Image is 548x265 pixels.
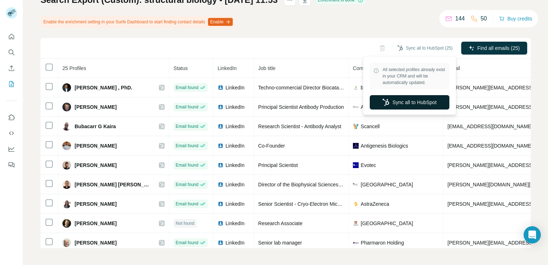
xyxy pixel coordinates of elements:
span: bitBiome, Inc. [361,84,391,91]
img: LinkedIn logo [218,162,223,168]
span: Techno-commercial Director Biocatalysis [258,85,349,90]
img: company-logo [353,124,359,129]
span: LinkedIn [226,123,245,130]
span: AstraZeneca [361,200,389,208]
img: company-logo [353,85,359,90]
span: LinkedIn [226,84,245,91]
span: Scancell [361,123,380,130]
span: LinkedIn [226,103,245,111]
span: LinkedIn [226,162,245,169]
img: company-logo [353,182,359,187]
span: [PERSON_NAME] [75,103,117,111]
span: Email found [176,162,198,168]
button: Dashboard [6,143,17,155]
span: LinkedIn [226,220,245,227]
span: [PERSON_NAME] [75,142,117,149]
button: My lists [6,78,17,90]
span: Email found [176,84,198,91]
span: Find all emails (25) [477,45,520,52]
span: Bubacarr G Kaira [75,123,116,130]
span: Antigenesis Biologics [361,142,408,149]
button: Use Surfe on LinkedIn [6,111,17,124]
img: Avatar [62,161,71,169]
span: [GEOGRAPHIC_DATA] [361,220,413,227]
span: Principal Scientist Antibody Production [258,104,344,110]
span: [PERSON_NAME] [75,220,117,227]
span: Email found [176,143,198,149]
p: 144 [455,14,465,23]
span: Email found [176,181,198,188]
img: company-logo [353,104,359,110]
span: Senior Scientist - Cryo-Electron Microscopist [258,201,358,207]
span: [PERSON_NAME] [75,162,117,169]
img: Avatar [62,238,71,247]
img: LinkedIn logo [218,104,223,110]
button: Use Surfe API [6,127,17,140]
button: Quick start [6,30,17,43]
img: Avatar [62,141,71,150]
span: Email found [176,240,198,246]
img: Avatar [62,180,71,189]
img: LinkedIn logo [218,85,223,90]
img: company-logo [353,240,359,246]
div: Open Intercom Messenger [524,226,541,243]
span: Pharmaron Holding [361,239,404,246]
div: Enable the enrichment setting in your Surfe Dashboard to start finding contact details [41,16,234,28]
span: LinkedIn [218,65,237,71]
span: LinkedIn [226,142,245,149]
button: Buy credits [499,14,532,24]
button: Find all emails (25) [461,42,527,55]
span: Principal Scientist [258,162,298,168]
img: LinkedIn logo [218,201,223,207]
span: [PERSON_NAME] , PhD. [75,84,132,91]
span: [EMAIL_ADDRESS][DOMAIN_NAME] [448,143,533,149]
span: Company [353,65,374,71]
img: company-logo [353,201,359,207]
button: Enrich CSV [6,62,17,75]
span: Antikor [361,103,377,111]
img: company-logo [353,143,359,149]
span: Not found [176,220,194,227]
span: Job title [258,65,275,71]
img: LinkedIn logo [218,143,223,149]
span: [GEOGRAPHIC_DATA] [361,181,413,188]
img: company-logo [353,220,359,226]
span: LinkedIn [226,239,245,246]
span: [PERSON_NAME] [75,200,117,208]
span: Research Scientist - Antibody Analyst [258,124,341,129]
img: Avatar [62,83,71,92]
span: Email found [176,201,198,207]
img: LinkedIn logo [218,182,223,187]
span: Status [174,65,188,71]
img: Avatar [62,122,71,131]
span: Evotec [361,162,376,169]
span: Email found [176,123,198,130]
img: Avatar [62,200,71,208]
img: Avatar [62,219,71,228]
img: LinkedIn logo [218,220,223,226]
span: Senior lab manager [258,240,302,246]
span: Email found [176,104,198,110]
span: LinkedIn [226,181,245,188]
span: All selected profiles already exist in your CRM and will be automatically updated. [383,66,446,86]
span: [PERSON_NAME] [75,239,117,246]
button: Sync all to HubSpot (25) [392,43,458,54]
button: Search [6,46,17,59]
span: Director of the Biophysical Sciences Institute [258,182,357,187]
img: LinkedIn logo [218,124,223,129]
button: Feedback [6,158,17,171]
span: 25 Profiles [62,65,86,71]
span: [EMAIL_ADDRESS][DOMAIN_NAME] [448,124,533,129]
span: Co-Founder [258,143,285,149]
span: LinkedIn [226,200,245,208]
button: Enable [208,18,233,26]
img: LinkedIn logo [218,240,223,246]
img: Avatar [62,103,71,111]
span: [PERSON_NAME] [PERSON_NAME] [75,181,152,188]
p: 50 [481,14,487,23]
button: Sync all to HubSpot [370,95,449,110]
img: company-logo [353,162,359,168]
span: Research Associate [258,220,303,226]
